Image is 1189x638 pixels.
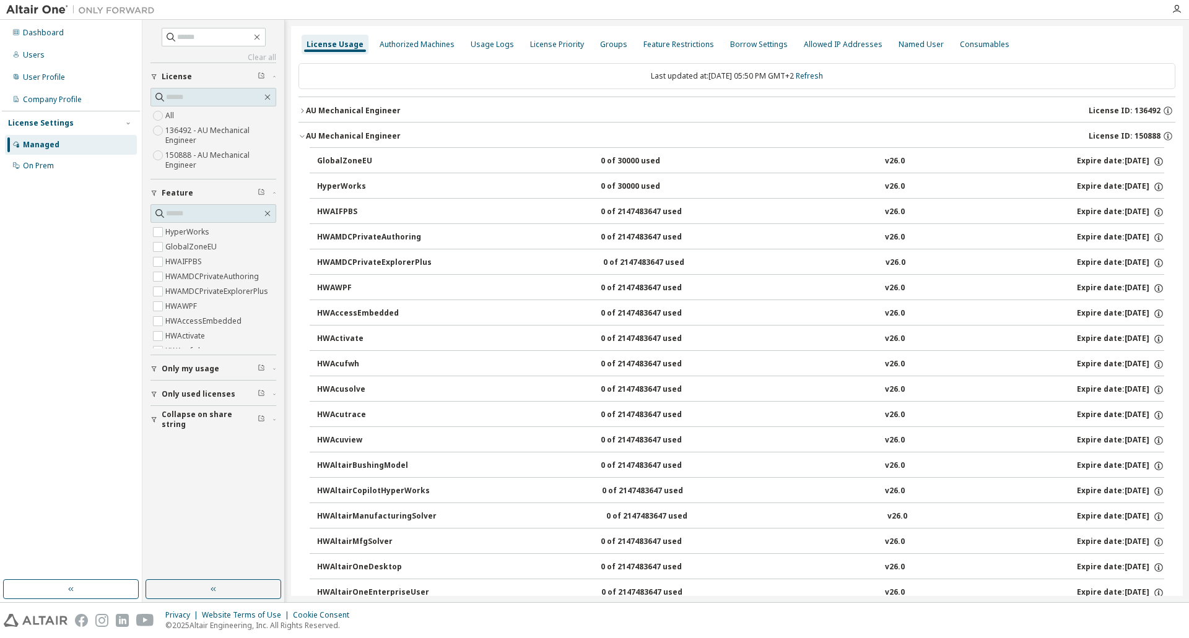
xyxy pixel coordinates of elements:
[380,40,455,50] div: Authorized Machines
[899,40,944,50] div: Named User
[165,148,276,173] label: 150888 - AU Mechanical Engineer
[8,118,74,128] div: License Settings
[1077,435,1164,446] div: Expire date: [DATE]
[165,269,261,284] label: HWAMDCPrivateAuthoring
[116,614,129,627] img: linkedin.svg
[601,156,712,167] div: 0 of 30000 used
[601,410,712,421] div: 0 of 2147483647 used
[885,587,905,598] div: v26.0
[317,435,429,446] div: HWAcuview
[601,587,713,598] div: 0 of 2147483647 used
[317,410,429,421] div: HWAcutrace
[601,537,712,548] div: 0 of 2147483647 used
[23,95,82,105] div: Company Profile
[307,40,364,50] div: License Usage
[317,486,430,497] div: HWAltairCopilotHyperWorks
[317,308,429,319] div: HWAccessEmbedded
[1077,460,1164,472] div: Expire date: [DATE]
[165,123,276,148] label: 136492 - AU Mechanical Engineer
[317,224,1164,251] button: HWAMDCPrivateAuthoring0 of 2147483647 usedv26.0Expire date:[DATE]
[317,148,1164,175] button: GlobalZoneEU0 of 30000 usedv26.0Expire date:[DATE]
[162,188,193,198] span: Feature
[150,381,276,408] button: Only used licenses
[75,614,88,627] img: facebook.svg
[317,156,429,167] div: GlobalZoneEU
[162,389,235,399] span: Only used licenses
[601,460,712,472] div: 0 of 2147483647 used
[23,72,65,82] div: User Profile
[960,40,1009,50] div: Consumables
[885,156,905,167] div: v26.0
[165,284,271,299] label: HWAMDCPrivateExplorerPlus
[885,384,905,395] div: v26.0
[23,140,59,150] div: Managed
[1077,334,1164,345] div: Expire date: [DATE]
[600,40,627,50] div: Groups
[165,108,176,123] label: All
[885,334,905,345] div: v26.0
[23,161,54,171] div: On Prem
[165,254,204,269] label: HWAIFPBS
[601,232,712,243] div: 0 of 2147483647 used
[317,562,429,573] div: HWAltairOneDesktop
[150,63,276,90] button: License
[298,123,1175,150] button: AU Mechanical EngineerLicense ID: 150888
[317,275,1164,302] button: HWAWPF0 of 2147483647 usedv26.0Expire date:[DATE]
[1077,562,1164,573] div: Expire date: [DATE]
[601,334,712,345] div: 0 of 2147483647 used
[1077,283,1164,294] div: Expire date: [DATE]
[317,232,429,243] div: HWAMDCPrivateAuthoring
[601,562,712,573] div: 0 of 2147483647 used
[1077,308,1164,319] div: Expire date: [DATE]
[1077,511,1164,522] div: Expire date: [DATE]
[162,364,219,374] span: Only my usage
[165,299,199,314] label: HWAWPF
[317,181,429,192] div: HyperWorks
[317,587,429,598] div: HWAltairOneEnterpriseUser
[298,97,1175,124] button: AU Mechanical EngineerLicense ID: 136492
[317,511,437,522] div: HWAltairManufacturingSolver
[606,511,718,522] div: 0 of 2147483647 used
[601,308,712,319] div: 0 of 2147483647 used
[162,72,192,82] span: License
[317,478,1164,505] button: HWAltairCopilotHyperWorks0 of 2147483647 usedv26.0Expire date:[DATE]
[1077,537,1164,548] div: Expire date: [DATE]
[317,351,1164,378] button: HWAcufwh0 of 2147483647 usedv26.0Expire date:[DATE]
[317,257,432,269] div: HWAMDCPrivateExplorerPlus
[1077,486,1164,497] div: Expire date: [DATE]
[317,173,1164,200] button: HyperWorks0 of 30000 usedv26.0Expire date:[DATE]
[885,181,905,192] div: v26.0
[306,106,401,116] div: AU Mechanical Engineer
[1089,131,1161,141] span: License ID: 150888
[95,614,108,627] img: instagram.svg
[4,614,68,627] img: altair_logo.svg
[1089,106,1161,116] span: License ID: 136492
[165,225,212,239] label: HyperWorks
[23,50,45,60] div: Users
[317,528,1164,556] button: HWAltairMfgSolver0 of 2147483647 usedv26.0Expire date:[DATE]
[317,402,1164,429] button: HWAcutrace0 of 2147483647 usedv26.0Expire date:[DATE]
[162,410,258,429] span: Collapse on share string
[258,364,265,374] span: Clear filter
[150,53,276,63] a: Clear all
[165,610,202,620] div: Privacy
[1077,384,1164,395] div: Expire date: [DATE]
[885,283,905,294] div: v26.0
[1077,587,1164,598] div: Expire date: [DATE]
[202,610,293,620] div: Website Terms of Use
[317,283,429,294] div: HWAWPF
[150,179,276,207] button: Feature
[258,188,265,198] span: Clear filter
[804,40,882,50] div: Allowed IP Addresses
[317,300,1164,327] button: HWAccessEmbedded0 of 2147483647 usedv26.0Expire date:[DATE]
[293,610,357,620] div: Cookie Consent
[150,355,276,382] button: Only my usage
[165,329,207,343] label: HWActivate
[317,452,1164,480] button: HWAltairBushingModel0 of 2147483647 usedv26.0Expire date:[DATE]
[730,40,788,50] div: Borrow Settings
[885,537,905,548] div: v26.0
[602,486,713,497] div: 0 of 2147483647 used
[885,232,905,243] div: v26.0
[317,325,1164,353] button: HWActivate0 of 2147483647 usedv26.0Expire date:[DATE]
[601,283,712,294] div: 0 of 2147483647 used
